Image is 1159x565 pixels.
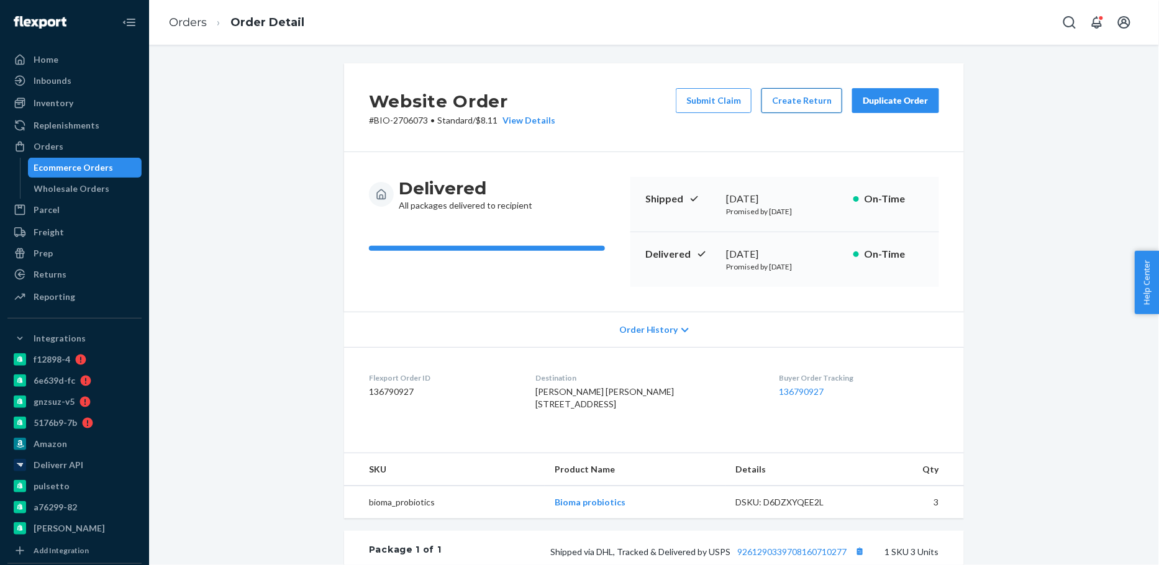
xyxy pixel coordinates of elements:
[726,247,843,261] div: [DATE]
[7,455,142,475] a: Deliverr API
[34,268,66,281] div: Returns
[34,226,64,238] div: Freight
[399,177,532,212] div: All packages delivered to recipient
[726,192,843,206] div: [DATE]
[369,88,555,114] h2: Website Order
[34,374,75,387] div: 6e639d-fc
[852,543,868,559] button: Copy tracking number
[535,386,674,409] span: [PERSON_NAME] [PERSON_NAME] [STREET_ADDRESS]
[34,522,105,535] div: [PERSON_NAME]
[7,115,142,135] a: Replenishments
[7,264,142,284] a: Returns
[7,93,142,113] a: Inventory
[7,392,142,412] a: gnzsuz-v5
[7,434,142,454] a: Amazon
[369,373,516,383] dt: Flexport Order ID
[169,16,207,29] a: Orders
[7,497,142,517] a: a76299-82
[369,543,442,559] div: Package 1 of 1
[34,501,77,513] div: a76299-82
[7,476,142,496] a: pulsetto
[676,88,752,113] button: Submit Claim
[726,261,843,272] p: Promised by [DATE]
[779,386,824,397] a: 136790927
[34,75,71,87] div: Inbounds
[437,115,473,125] span: Standard
[852,88,939,113] button: Duplicate Order
[498,114,555,127] button: View Details
[7,137,142,156] a: Orders
[779,373,939,383] dt: Buyer Order Tracking
[7,328,142,348] button: Integrations
[7,287,142,307] a: Reporting
[736,496,853,508] div: DSKU: D6DZXYQEE2L
[7,543,142,558] a: Add Integration
[7,350,142,369] a: f12898-4
[34,395,75,408] div: gnzsuz-v5
[864,192,924,206] p: On-Time
[34,291,75,303] div: Reporting
[555,497,625,507] a: Bioma probiotics
[14,16,66,29] img: Flexport logo
[1057,10,1082,35] button: Open Search Box
[862,453,964,486] th: Qty
[34,417,77,429] div: 5176b9-7b
[34,204,60,216] div: Parcel
[230,16,304,29] a: Order Detail
[34,480,70,492] div: pulsetto
[1084,10,1109,35] button: Open notifications
[117,10,142,35] button: Close Navigation
[7,222,142,242] a: Freight
[1135,251,1159,314] button: Help Center
[726,453,863,486] th: Details
[737,546,847,557] a: 9261290339708160710277
[7,243,142,263] a: Prep
[7,518,142,538] a: [PERSON_NAME]
[34,247,53,260] div: Prep
[34,119,99,132] div: Replenishments
[344,453,545,486] th: SKU
[1112,10,1137,35] button: Open account menu
[430,115,435,125] span: •
[550,546,868,557] span: Shipped via DHL, Tracked & Delivered by USPS
[864,247,924,261] p: On-Time
[34,459,83,471] div: Deliverr API
[344,486,545,519] td: bioma_probiotics
[34,353,70,366] div: f12898-4
[34,140,63,153] div: Orders
[159,4,314,41] ol: breadcrumbs
[7,371,142,391] a: 6e639d-fc
[619,323,678,336] span: Order History
[545,453,725,486] th: Product Name
[28,158,142,178] a: Ecommerce Orders
[34,53,58,66] div: Home
[726,206,843,217] p: Promised by [DATE]
[34,332,86,345] div: Integrations
[34,97,73,109] div: Inventory
[442,543,939,559] div: 1 SKU 3 Units
[369,386,516,398] dd: 136790927
[645,192,716,206] p: Shipped
[34,545,89,556] div: Add Integration
[369,114,555,127] p: # BIO-2706073 / $8.11
[645,247,716,261] p: Delivered
[761,88,842,113] button: Create Return
[28,179,142,199] a: Wholesale Orders
[863,94,929,107] div: Duplicate Order
[7,71,142,91] a: Inbounds
[7,413,142,433] a: 5176b9-7b
[34,183,110,195] div: Wholesale Orders
[34,161,114,174] div: Ecommerce Orders
[34,438,67,450] div: Amazon
[7,50,142,70] a: Home
[399,177,532,199] h3: Delivered
[7,200,142,220] a: Parcel
[535,373,759,383] dt: Destination
[862,486,964,519] td: 3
